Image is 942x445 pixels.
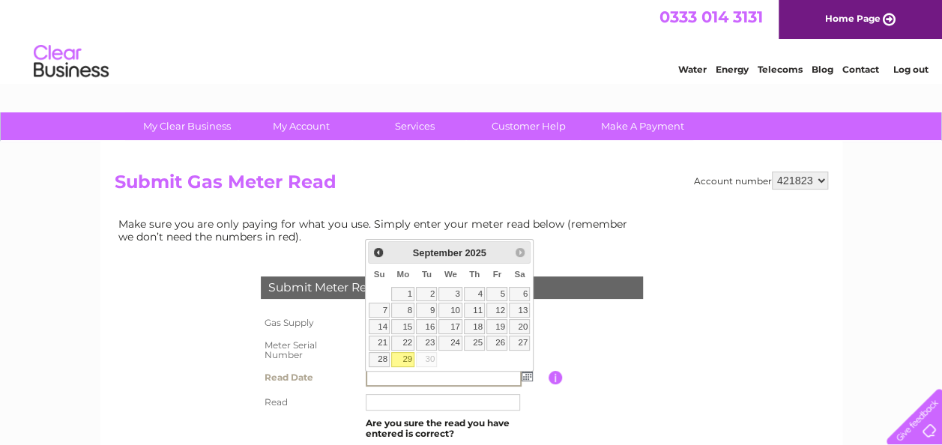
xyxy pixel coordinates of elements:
a: 19 [486,319,507,334]
a: Make A Payment [581,112,704,140]
a: 15 [391,319,414,334]
a: 28 [369,352,390,367]
th: Meter Serial Number [257,336,362,366]
div: Clear Business is a trading name of Verastar Limited (registered in [GEOGRAPHIC_DATA] No. 3667643... [118,8,826,73]
a: 1 [391,287,414,302]
span: Sunday [374,270,385,279]
a: Telecoms [758,64,803,75]
a: 29 [391,352,414,367]
a: 10 [438,303,462,318]
a: 26 [486,336,507,351]
a: 25 [464,336,485,351]
a: Prev [370,243,387,261]
a: Water [678,64,707,75]
td: Make sure you are only paying for what you use. Simply enter your meter read below (remember we d... [115,214,639,246]
a: 16 [416,319,437,334]
span: Wednesday [444,270,457,279]
a: 5 [486,287,507,302]
a: Log out [893,64,928,75]
a: Blog [812,64,833,75]
a: 8 [391,303,414,318]
td: Are you sure the read you have entered is correct? [362,414,549,443]
a: 9 [416,303,437,318]
a: My Account [239,112,363,140]
a: 0333 014 3131 [659,7,763,26]
img: logo.png [33,39,109,85]
a: Customer Help [467,112,591,140]
a: 13 [509,303,530,318]
img: ... [522,369,533,381]
a: 23 [416,336,437,351]
a: 6 [509,287,530,302]
span: Tuesday [422,270,432,279]
a: Energy [716,64,749,75]
a: 20 [509,319,530,334]
a: 22 [391,336,414,351]
a: 21 [369,336,390,351]
span: September [413,247,462,258]
a: 7 [369,303,390,318]
h2: Submit Gas Meter Read [115,172,828,200]
a: 18 [464,319,485,334]
th: Read Date [257,365,362,390]
a: 27 [509,336,530,351]
th: Gas Supply [257,310,362,336]
a: Contact [842,64,879,75]
input: Information [549,371,563,384]
span: Monday [396,270,409,279]
a: 24 [438,336,462,351]
a: 14 [369,319,390,334]
span: Prev [372,246,384,258]
div: Account number [694,172,828,190]
span: 2025 [465,247,486,258]
a: 3 [438,287,462,302]
a: 17 [438,319,462,334]
a: 4 [464,287,485,302]
a: 12 [486,303,507,318]
a: My Clear Business [125,112,249,140]
span: Thursday [469,270,480,279]
a: 2 [416,287,437,302]
div: Submit Meter Read [261,276,643,299]
span: Saturday [514,270,525,279]
a: 11 [464,303,485,318]
a: Services [353,112,477,140]
th: Read [257,390,362,414]
span: Friday [492,270,501,279]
